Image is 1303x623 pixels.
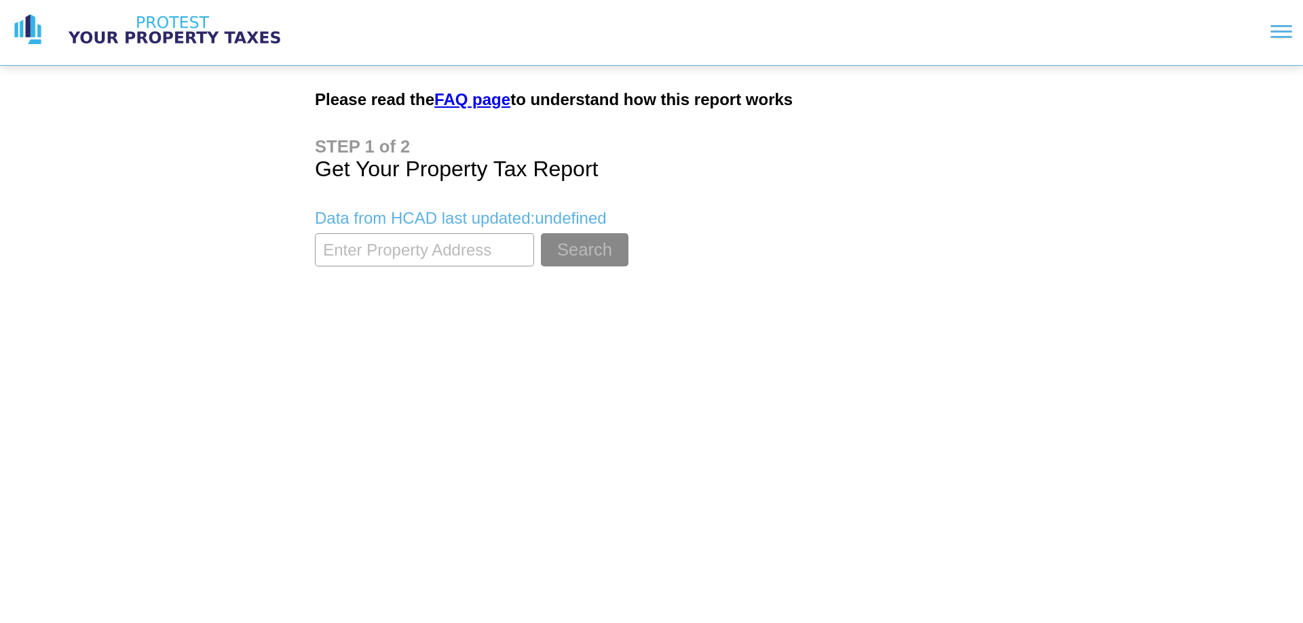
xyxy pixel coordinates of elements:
[315,233,534,266] input: Enter Property Address
[541,233,628,266] button: Search
[11,13,45,47] img: logo
[11,13,293,47] a: logo logo text
[434,90,510,108] a: FAQ page
[315,209,988,228] p: Data from HCAD last updated: undefined
[315,137,988,182] h1: Get Your Property Tax Report
[56,13,293,47] img: logo text
[315,90,988,109] h2: Please read the to understand how this report works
